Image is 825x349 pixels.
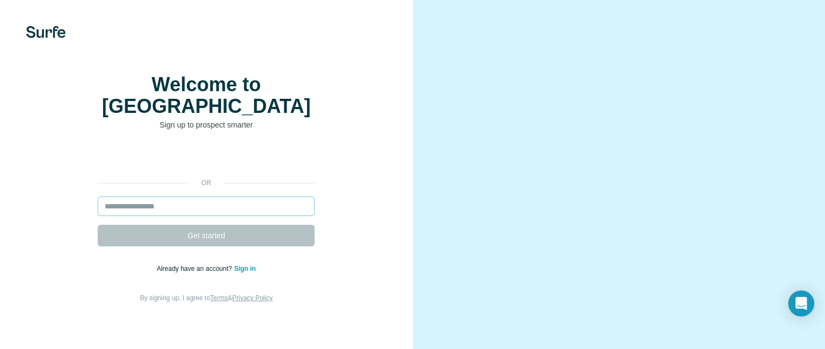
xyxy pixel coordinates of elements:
[98,74,315,117] h1: Welcome to [GEOGRAPHIC_DATA]
[26,26,66,38] img: Surfe's logo
[92,147,320,170] iframe: Sign in with Google Button
[232,294,273,302] a: Privacy Policy
[98,119,315,130] p: Sign up to prospect smarter
[234,265,256,272] a: Sign in
[210,294,228,302] a: Terms
[189,178,223,188] p: or
[140,294,273,302] span: By signing up, I agree to &
[788,290,814,316] div: Open Intercom Messenger
[157,265,234,272] span: Already have an account?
